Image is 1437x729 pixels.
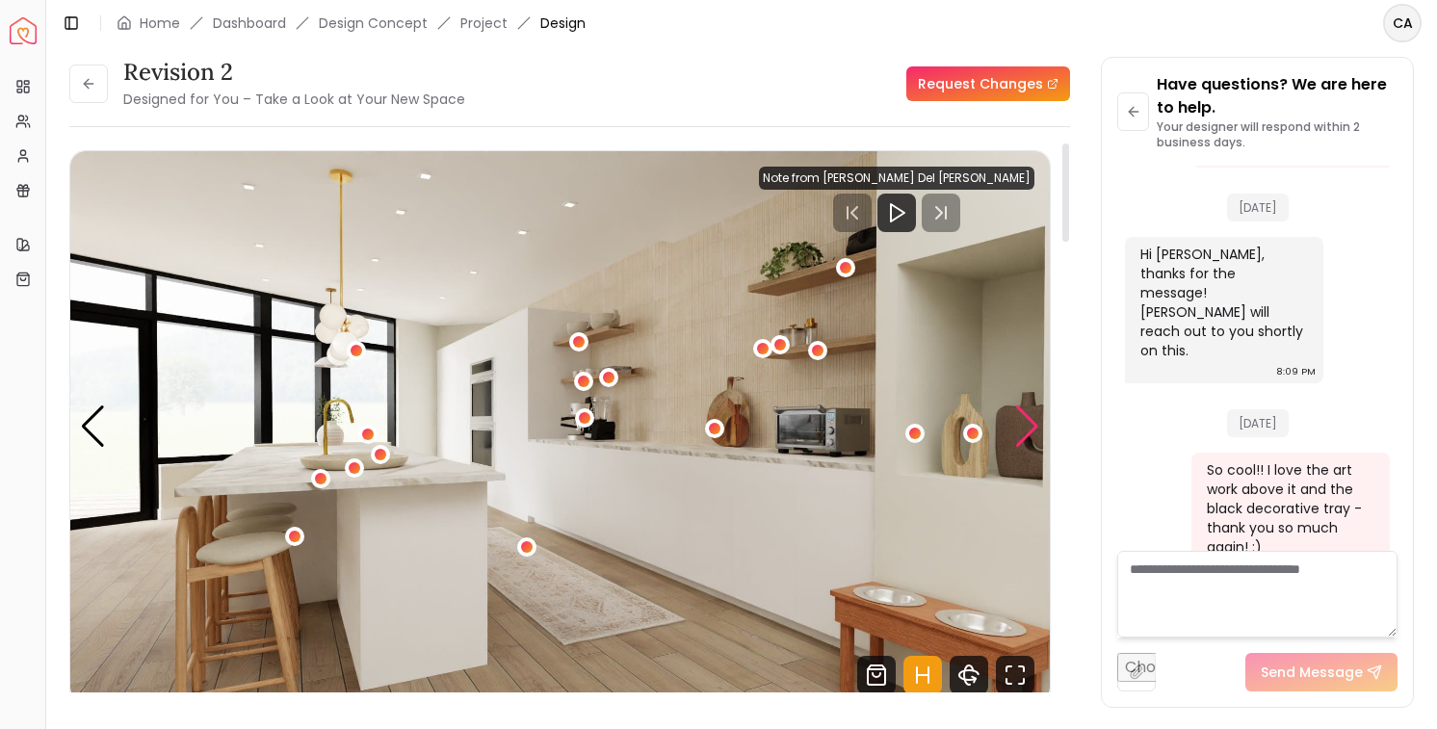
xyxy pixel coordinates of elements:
div: 8:09 PM [1276,362,1316,381]
svg: 360 View [950,656,988,694]
div: Hi [PERSON_NAME], thanks for the message! [PERSON_NAME] will reach out to you shortly on this. [1140,245,1304,360]
a: Project [460,13,508,33]
div: 4 / 5 [70,151,1050,702]
img: Spacejoy Logo [10,17,37,44]
div: Next slide [1014,405,1040,448]
span: CA [1385,6,1420,40]
a: Spacejoy [10,17,37,44]
a: Home [140,13,180,33]
img: Design Render 4 [70,151,1050,702]
button: CA [1383,4,1422,42]
small: Designed for You – Take a Look at Your New Space [123,90,465,109]
h3: Revision 2 [123,57,465,88]
span: Design [540,13,586,33]
div: Carousel [70,151,1050,702]
nav: breadcrumb [117,13,586,33]
div: Note from [PERSON_NAME] Del [PERSON_NAME] [759,167,1034,190]
svg: Hotspots Toggle [903,656,942,694]
span: [DATE] [1227,409,1289,437]
div: Previous slide [80,405,106,448]
svg: Shop Products from this design [857,656,896,694]
li: Design Concept [319,13,428,33]
p: Your designer will respond within 2 business days. [1157,119,1398,150]
span: [DATE] [1227,194,1289,221]
svg: Play [885,201,908,224]
a: Request Changes [906,66,1070,101]
a: Dashboard [213,13,286,33]
p: Have questions? We are here to help. [1157,73,1398,119]
div: So cool!! I love the art work above it and the black decorative tray - thank you so much again! :) [1207,460,1371,557]
svg: Fullscreen [996,656,1034,694]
